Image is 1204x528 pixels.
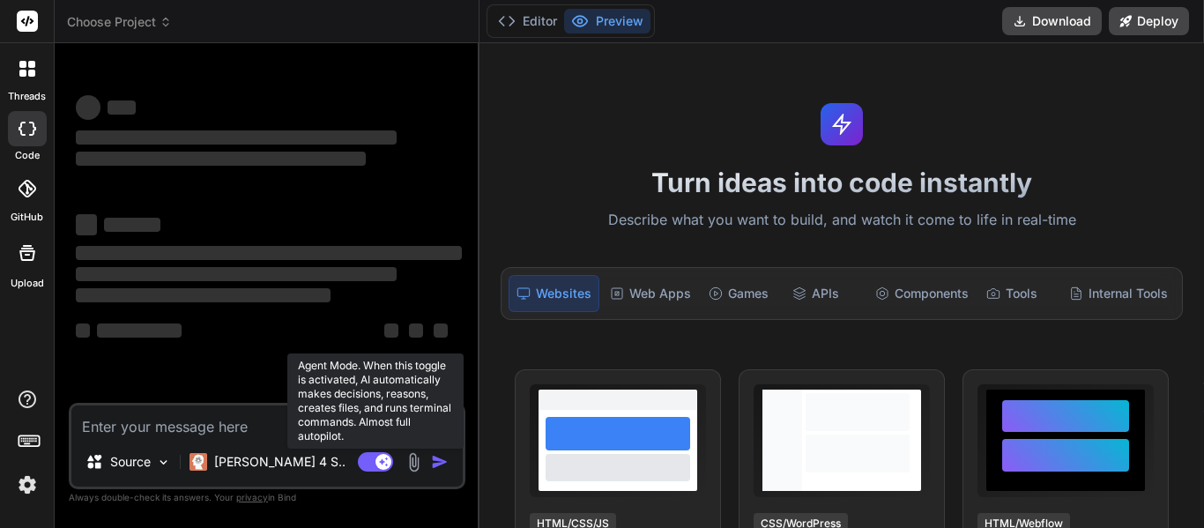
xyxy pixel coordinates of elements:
[490,209,1193,232] p: Describe what you want to build, and watch it come to life in real-time
[785,275,865,312] div: APIs
[1002,7,1102,35] button: Download
[190,453,207,471] img: Claude 4 Sonnet
[384,323,398,338] span: ‌
[979,275,1059,312] div: Tools
[1109,7,1189,35] button: Deploy
[564,9,650,33] button: Preview
[110,453,151,471] p: Source
[76,130,397,145] span: ‌
[76,214,97,235] span: ‌
[76,267,397,281] span: ‌
[434,323,448,338] span: ‌
[12,470,42,500] img: settings
[8,89,46,104] label: threads
[15,148,40,163] label: code
[702,275,781,312] div: Games
[354,451,397,472] button: Agent Mode. When this toggle is activated, AI automatically makes decisions, reasons, creates fil...
[69,489,465,506] p: Always double-check its answers. Your in Bind
[104,218,160,232] span: ‌
[236,492,268,502] span: privacy
[490,167,1193,198] h1: Turn ideas into code instantly
[11,276,44,291] label: Upload
[431,453,449,471] img: icon
[214,453,346,471] p: [PERSON_NAME] 4 S..
[868,275,976,312] div: Components
[76,288,331,302] span: ‌
[603,275,698,312] div: Web Apps
[76,95,100,120] span: ‌
[404,452,424,472] img: attachment
[11,210,43,225] label: GitHub
[67,13,172,31] span: Choose Project
[156,455,171,470] img: Pick Models
[76,323,90,338] span: ‌
[491,9,564,33] button: Editor
[97,323,182,338] span: ‌
[76,152,366,166] span: ‌
[409,323,423,338] span: ‌
[76,246,462,260] span: ‌
[1062,275,1175,312] div: Internal Tools
[108,100,136,115] span: ‌
[509,275,599,312] div: Websites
